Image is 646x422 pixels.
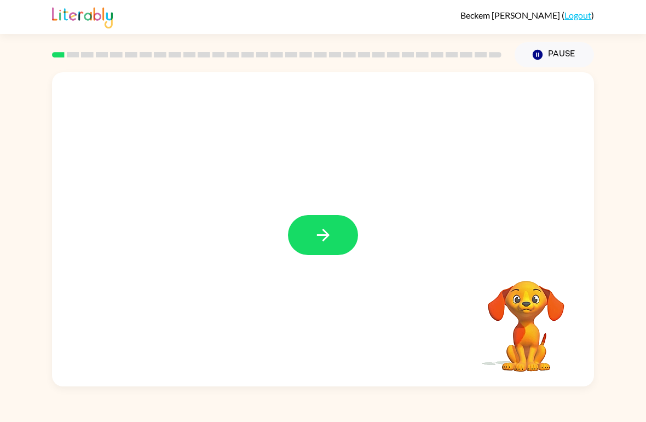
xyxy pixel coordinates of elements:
span: Beckem [PERSON_NAME] [460,10,562,20]
div: ( ) [460,10,594,20]
img: Literably [52,4,113,28]
button: Pause [515,42,594,67]
video: Your browser must support playing .mp4 files to use Literably. Please try using another browser. [471,264,581,373]
a: Logout [564,10,591,20]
